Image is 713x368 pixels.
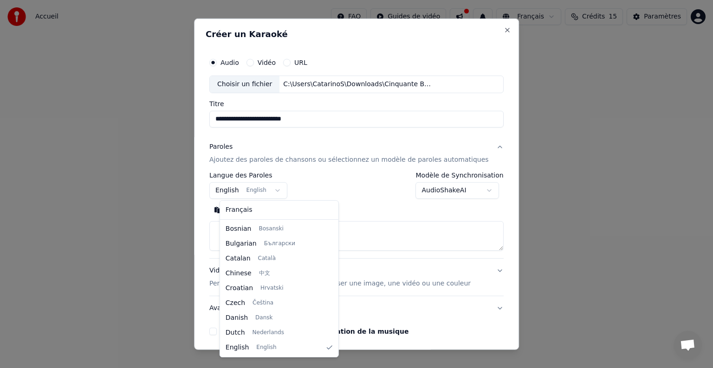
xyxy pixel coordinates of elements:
[226,298,245,308] span: Czech
[264,240,295,247] span: Български
[226,205,253,215] span: Français
[259,225,283,233] span: Bosanski
[226,254,251,263] span: Catalan
[260,285,284,292] span: Hrvatski
[259,270,270,277] span: 中文
[226,343,249,352] span: English
[258,255,276,262] span: Català
[255,314,272,322] span: Dansk
[256,344,276,351] span: English
[226,313,248,323] span: Danish
[226,269,252,278] span: Chinese
[253,329,284,336] span: Nederlands
[226,328,245,337] span: Dutch
[253,299,273,307] span: Čeština
[226,284,253,293] span: Croatian
[226,239,257,248] span: Bulgarian
[226,224,252,234] span: Bosnian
